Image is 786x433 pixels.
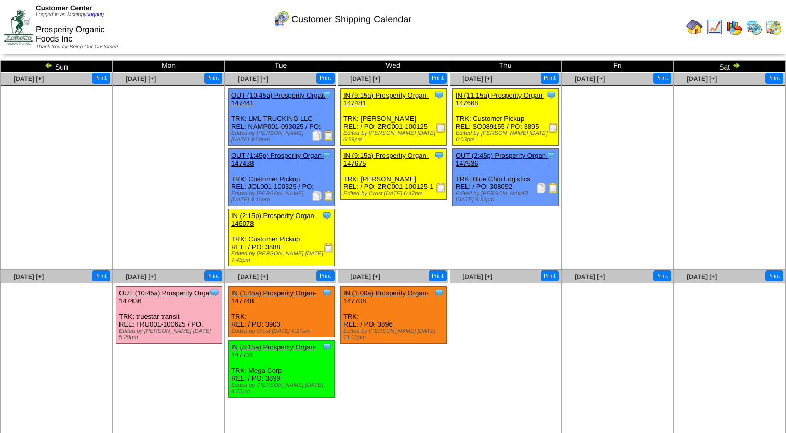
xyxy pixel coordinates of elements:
[316,270,335,281] button: Print
[322,90,332,100] img: Tooltip
[231,289,316,305] a: IN (1:45a) Prosperity Organ-147748
[273,11,289,28] img: calendarcustomer.gif
[204,270,222,281] button: Print
[341,89,447,146] div: TRK: [PERSON_NAME] REL: / PO: ZRC001-100125
[575,75,605,83] a: [DATE] [+]
[229,89,335,146] div: TRK: LML TRUCKING LLC REL: NAMP001-093025 / PO:
[726,19,742,35] img: graph.gif
[546,150,556,160] img: Tooltip
[324,130,334,141] img: Bill of Lading
[324,243,334,253] img: Receiving Document
[229,209,335,266] div: TRK: Customer Pickup REL: / PO: 3888
[322,288,332,298] img: Tooltip
[548,123,558,133] img: Receiving Document
[732,61,740,70] img: arrowright.gif
[4,9,33,44] img: ZoRoCo_Logo(Green%26Foil)%20jpg.webp
[449,61,562,72] td: Thu
[36,25,105,44] span: Prosperity Organic Foods Inc
[343,289,429,305] a: IN (1:00a) Prosperity Organ-147708
[706,19,723,35] img: line_graph.gif
[434,288,444,298] img: Tooltip
[92,270,110,281] button: Print
[1,61,113,72] td: Sun
[462,75,492,83] span: [DATE] [+]
[687,273,717,280] a: [DATE] [+]
[322,342,332,352] img: Tooltip
[231,212,316,227] a: IN (2:15p) Prosperity Organ-146078
[36,12,104,18] span: Logged in as Mshippy
[745,19,762,35] img: calendarprod.gif
[225,61,337,72] td: Tue
[541,270,559,281] button: Print
[231,343,316,359] a: IN (8:15a) Prosperity Organ-147731
[429,270,447,281] button: Print
[765,270,783,281] button: Print
[45,61,53,70] img: arrowleft.gif
[429,73,447,84] button: Print
[350,75,380,83] a: [DATE] [+]
[119,289,215,305] a: OUT (10:45a) Prosperity Organ-147436
[343,152,429,167] a: IN (9:15a) Prosperity Organ-147675
[453,89,559,146] div: TRK: Customer Pickup REL: SO089155 / PO: 3895
[653,270,671,281] button: Print
[231,328,334,334] div: Edited by Crost [DATE] 4:27am
[231,91,327,107] a: OUT (10:45a) Prosperity Organ-147441
[350,273,380,280] a: [DATE] [+]
[456,130,558,143] div: Edited by [PERSON_NAME] [DATE] 6:03pm
[126,273,156,280] a: [DATE] [+]
[324,191,334,201] img: Bill of Lading
[562,61,674,72] td: Fri
[546,90,556,100] img: Tooltip
[434,90,444,100] img: Tooltip
[86,12,104,18] a: (logout)
[14,273,44,280] a: [DATE] [+]
[231,251,334,263] div: Edited by [PERSON_NAME] [DATE] 7:43pm
[541,73,559,84] button: Print
[434,150,444,160] img: Tooltip
[113,61,225,72] td: Mon
[456,91,544,107] a: IN (11:15a) Prosperity Organ-147668
[209,288,220,298] img: Tooltip
[343,91,429,107] a: IN (9:15a) Prosperity Organ-147481
[238,273,268,280] a: [DATE] [+]
[231,191,334,203] div: Edited by [PERSON_NAME] [DATE] 4:15pm
[126,75,156,83] a: [DATE] [+]
[291,14,411,25] span: Customer Shipping Calendar
[229,287,335,337] div: TRK: REL: / PO: 3903
[229,341,335,398] div: TRK: Mega Corp REL: / PO: 3899
[14,75,44,83] a: [DATE] [+]
[436,183,446,193] img: Receiving Document
[312,130,322,141] img: Packing Slip
[316,73,335,84] button: Print
[322,210,332,221] img: Tooltip
[231,382,334,395] div: Edited by [PERSON_NAME] [DATE] 4:23pm
[687,75,717,83] a: [DATE] [+]
[575,273,605,280] a: [DATE] [+]
[453,149,559,206] div: TRK: Blue Chip Logistics REL: / PO: 308092
[312,191,322,201] img: Packing Slip
[765,19,782,35] img: calendarinout.gif
[119,328,222,341] div: Edited by [PERSON_NAME] [DATE] 5:29pm
[231,130,334,143] div: Edited by [PERSON_NAME] [DATE] 4:59pm
[204,73,222,84] button: Print
[231,152,324,167] a: OUT (1:45p) Prosperity Organ-147438
[116,287,222,344] div: TRK: truestar transit REL: TRU001-100625 / PO:
[462,273,492,280] a: [DATE] [+]
[343,191,446,197] div: Edited by Crost [DATE] 6:47pm
[343,328,446,341] div: Edited by [PERSON_NAME] [DATE] 11:09pm
[337,61,449,72] td: Wed
[238,75,268,83] a: [DATE] [+]
[322,150,332,160] img: Tooltip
